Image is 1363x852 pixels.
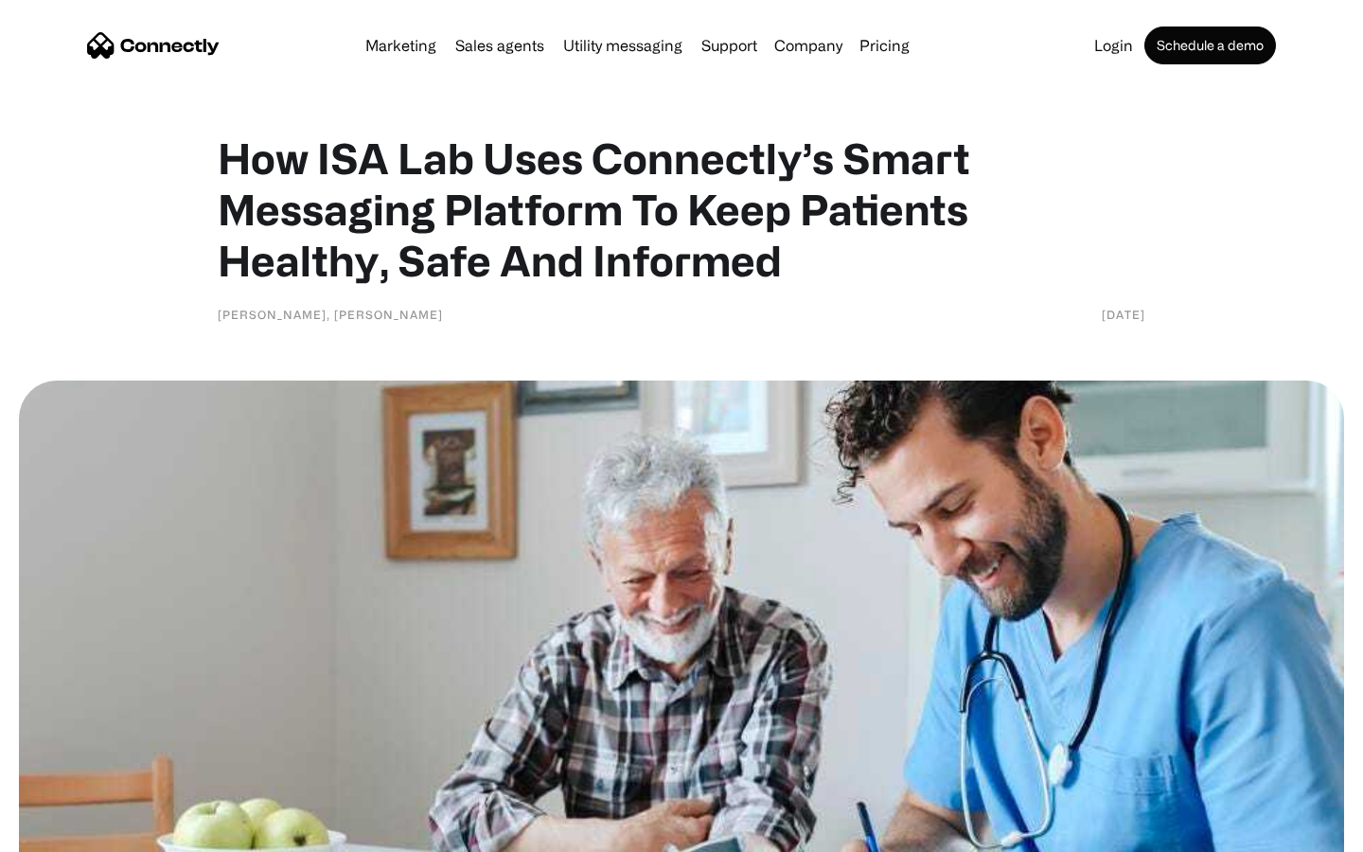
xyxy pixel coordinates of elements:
[448,38,552,53] a: Sales agents
[774,32,842,59] div: Company
[358,38,444,53] a: Marketing
[19,819,114,845] aside: Language selected: English
[694,38,765,53] a: Support
[38,819,114,845] ul: Language list
[218,133,1145,286] h1: How ISA Lab Uses Connectly’s Smart Messaging Platform To Keep Patients Healthy, Safe And Informed
[1144,27,1276,64] a: Schedule a demo
[556,38,690,53] a: Utility messaging
[1102,305,1145,324] div: [DATE]
[218,305,443,324] div: [PERSON_NAME], [PERSON_NAME]
[852,38,917,53] a: Pricing
[1087,38,1141,53] a: Login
